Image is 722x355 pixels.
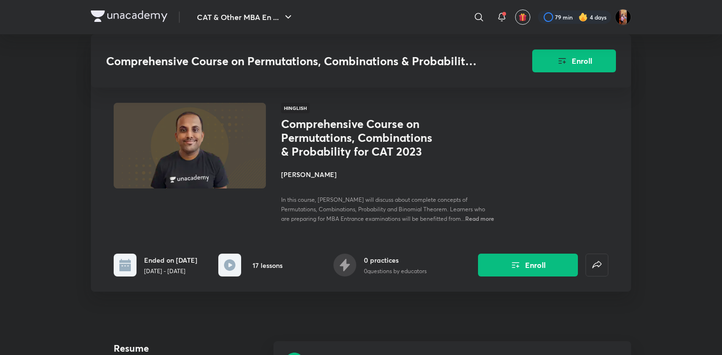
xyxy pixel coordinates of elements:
[144,255,197,265] h6: Ended on [DATE]
[615,9,631,25] img: Aayushi Kumari
[91,10,167,22] img: Company Logo
[364,267,427,276] p: 0 questions by educators
[191,8,300,27] button: CAT & Other MBA En ...
[253,260,283,270] h6: 17 lessons
[281,117,437,158] h1: Comprehensive Course on Permutations, Combinations & Probability for CAT 2023
[515,10,530,25] button: avatar
[106,54,478,68] h3: Comprehensive Course on Permutations, Combinations & Probability for CAT 2023
[364,255,427,265] h6: 0 practices
[281,169,494,179] h4: [PERSON_NAME]
[578,12,588,22] img: streak
[144,267,197,276] p: [DATE] - [DATE]
[281,103,310,113] span: Hinglish
[518,13,527,21] img: avatar
[478,254,578,276] button: Enroll
[281,196,485,222] span: In this course, [PERSON_NAME] will discuss about complete concepts of Permutations, Combinations,...
[91,10,167,24] a: Company Logo
[465,215,494,222] span: Read more
[532,49,616,72] button: Enroll
[585,254,608,276] button: false
[112,102,267,189] img: Thumbnail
